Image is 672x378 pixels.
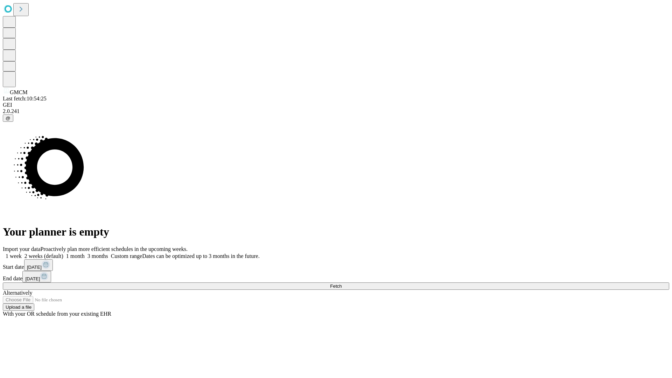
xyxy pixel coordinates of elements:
[25,276,40,281] span: [DATE]
[24,253,63,259] span: 2 weeks (default)
[24,259,53,271] button: [DATE]
[3,271,669,282] div: End date
[111,253,142,259] span: Custom range
[3,259,669,271] div: Start date
[6,253,22,259] span: 1 week
[3,102,669,108] div: GEI
[10,89,28,95] span: GMCM
[22,271,51,282] button: [DATE]
[3,96,47,101] span: Last fetch: 10:54:25
[66,253,85,259] span: 1 month
[3,311,111,317] span: With your OR schedule from your existing EHR
[27,265,42,270] span: [DATE]
[41,246,188,252] span: Proactively plan more efficient schedules in the upcoming weeks.
[87,253,108,259] span: 3 months
[3,225,669,238] h1: Your planner is empty
[3,114,13,122] button: @
[6,115,10,121] span: @
[330,283,342,289] span: Fetch
[3,282,669,290] button: Fetch
[142,253,259,259] span: Dates can be optimized up to 3 months in the future.
[3,108,669,114] div: 2.0.241
[3,303,34,311] button: Upload a file
[3,246,41,252] span: Import your data
[3,290,32,296] span: Alternatively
